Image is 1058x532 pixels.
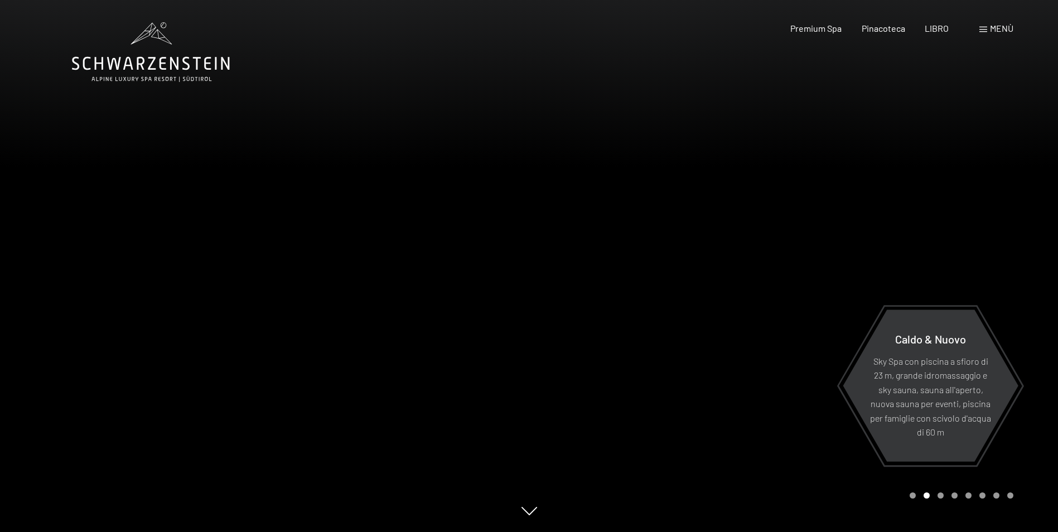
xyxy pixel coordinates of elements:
a: LIBRO [925,23,949,33]
div: Carosello Pagina 5 [965,492,972,499]
p: Sky Spa con piscina a sfioro di 23 m, grande idromassaggio e sky sauna, sauna all'aperto, nuova s... [870,354,991,439]
div: Giostra Pagina 8 [1007,492,1013,499]
div: Giostra Pagina 4 [951,492,958,499]
div: Impaginazione a carosello [906,492,1013,499]
div: Giostra Pagina 1 [910,492,916,499]
span: Menù [990,23,1013,33]
div: Carosello Pagina 2 (Diapositiva corrente) [924,492,930,499]
div: Giostra Pagina 6 [979,492,985,499]
div: Giostra Pagina 3 [938,492,944,499]
a: Caldo & Nuovo Sky Spa con piscina a sfioro di 23 m, grande idromassaggio e sky sauna, sauna all'a... [842,309,1019,462]
a: Premium Spa [790,23,842,33]
div: Giostra Pagina 7 [993,492,999,499]
a: Pinacoteca [862,23,905,33]
span: Caldo & Nuovo [895,332,966,345]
